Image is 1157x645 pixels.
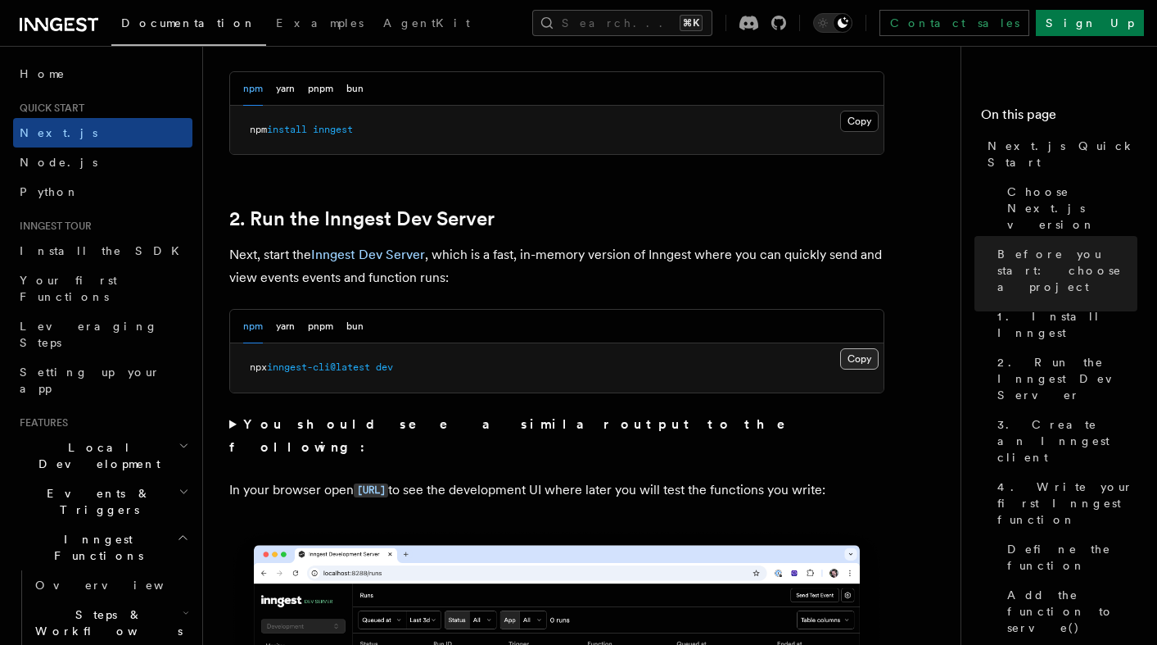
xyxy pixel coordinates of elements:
[313,124,353,135] span: inngest
[13,59,192,89] a: Home
[346,72,364,106] button: bun
[1007,541,1137,574] span: Define the function
[13,485,179,518] span: Events & Triggers
[1007,184,1137,233] span: Choose Next.js version
[997,416,1137,466] span: 3. Create an Inngest client
[997,354,1137,403] span: 2. Run the Inngest Dev Server
[13,433,192,479] button: Local Development
[29,570,192,600] a: Overview
[997,479,1137,528] span: 4. Write your first Inngest function
[267,361,370,373] span: inngest-cli@latest
[13,220,92,233] span: Inngest tour
[229,413,884,459] summary: You should see a similar output to the following:
[1001,534,1137,580] a: Define the function
[20,185,79,198] span: Python
[997,308,1137,341] span: 1. Install Inngest
[991,472,1137,534] a: 4. Write your first Inngest function
[308,310,333,343] button: pnpm
[346,310,364,343] button: bun
[13,525,192,570] button: Inngest Functions
[20,244,189,257] span: Install the SDK
[879,10,1029,36] a: Contact sales
[276,16,364,30] span: Examples
[20,366,160,395] span: Setting up your app
[308,72,333,106] button: pnpm
[243,310,263,343] button: npm
[376,361,393,373] span: dev
[20,126,97,139] span: Next.js
[383,16,470,30] span: AgentKit
[267,124,307,135] span: install
[229,207,495,230] a: 2. Run the Inngest Dev Server
[840,111,879,132] button: Copy
[13,266,192,311] a: Your first Functions
[1007,587,1137,636] span: Add the function to serve()
[373,5,480,44] a: AgentKit
[35,579,204,592] span: Overview
[276,72,295,106] button: yarn
[813,13,852,33] button: Toggle dark mode
[229,243,884,289] p: Next, start the , which is a fast, in-memory version of Inngest where you can quickly send and vi...
[1001,580,1137,643] a: Add the function to serve()
[13,148,192,177] a: Node.js
[20,66,66,82] span: Home
[250,124,267,135] span: npm
[840,348,879,370] button: Copy
[13,311,192,357] a: Leveraging Steps
[20,274,117,303] span: Your first Functions
[13,177,192,207] a: Python
[997,246,1137,295] span: Before you start: choose a project
[20,156,97,169] span: Node.js
[988,138,1137,170] span: Next.js Quick Start
[354,484,388,497] code: [URL]
[229,416,808,455] strong: You should see a similar output to the following:
[981,105,1137,131] h4: On this page
[991,347,1137,410] a: 2. Run the Inngest Dev Server
[680,15,703,31] kbd: ⌘K
[311,247,425,262] a: Inngest Dev Server
[20,320,158,349] span: Leveraging Steps
[13,531,177,564] span: Inngest Functions
[13,102,84,115] span: Quick start
[229,479,884,502] p: In your browser open to see the development UI where later you will test the functions you write:
[266,5,373,44] a: Examples
[991,302,1137,347] a: 1. Install Inngest
[111,5,266,46] a: Documentation
[13,236,192,266] a: Install the SDK
[250,361,267,373] span: npx
[1036,10,1144,36] a: Sign Up
[991,239,1137,302] a: Before you start: choose a project
[13,357,192,403] a: Setting up your app
[276,310,295,343] button: yarn
[354,482,388,497] a: [URL]
[13,479,192,525] button: Events & Triggers
[532,10,712,36] button: Search...⌘K
[13,439,179,472] span: Local Development
[13,416,68,429] span: Features
[29,606,183,639] span: Steps & Workflows
[121,16,256,30] span: Documentation
[991,410,1137,472] a: 3. Create an Inngest client
[1001,177,1137,239] a: Choose Next.js version
[981,131,1137,177] a: Next.js Quick Start
[13,118,192,148] a: Next.js
[243,72,263,106] button: npm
